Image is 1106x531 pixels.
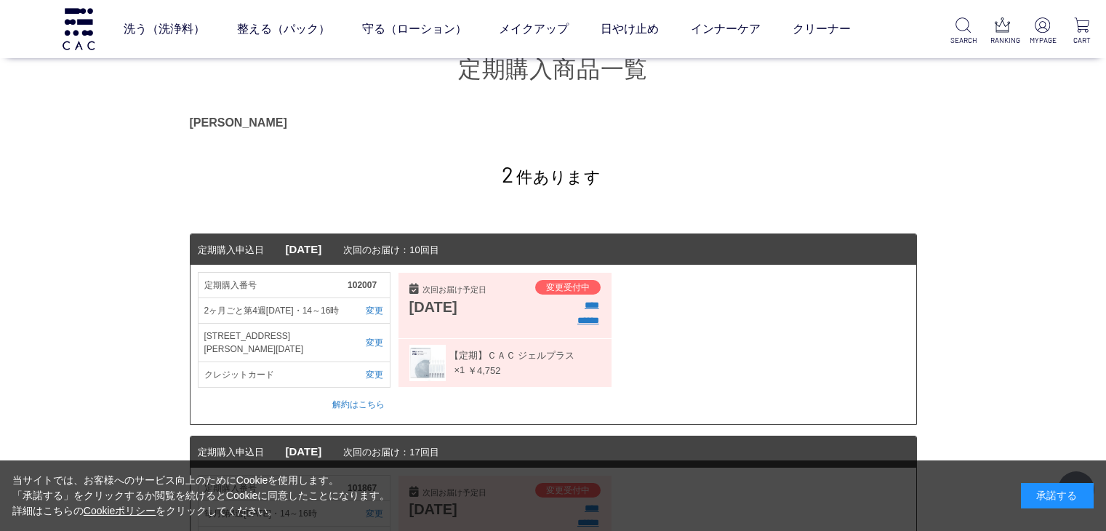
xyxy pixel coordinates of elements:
[1030,35,1055,46] p: MYPAGE
[502,161,513,187] span: 2
[468,364,501,375] span: ￥4,752
[124,9,205,49] a: 洗う（洗浄料）
[499,9,569,49] a: メイクアップ
[191,436,916,468] dt: 次回のお届け：17回目
[446,363,465,378] span: ×1
[84,505,156,516] a: Cookieポリシー
[362,9,467,49] a: 守る（ローション）
[60,8,97,49] img: logo
[1021,483,1094,508] div: 承諾する
[348,279,383,292] span: 102007
[348,368,383,381] a: 変更
[409,284,526,296] div: 次回お届け予定日
[1030,17,1055,46] a: MYPAGE
[950,35,976,46] p: SEARCH
[191,234,916,265] dt: 次回のお届け：10回目
[286,243,322,255] span: [DATE]
[12,473,390,519] div: 当サイトでは、お客様へのサービス向上のためにCookieを使用します。 「承諾する」をクリックするか閲覧を続けるとCookieに同意したことになります。 詳細はこちらの をクリックしてください。
[1069,17,1094,46] a: CART
[204,330,348,356] span: [STREET_ADDRESS][PERSON_NAME][DATE]
[204,368,348,381] span: クレジットカード
[409,345,446,381] img: 060057t.jpg
[348,336,383,349] a: 変更
[446,348,575,363] span: 【定期】ＣＡＣ ジェルプラス
[190,114,917,132] div: [PERSON_NAME]
[198,447,264,458] span: 定期購入申込日
[332,399,385,410] a: 解約はこちら
[546,282,590,292] span: 変更受付中
[204,304,348,317] span: 2ヶ月ごと第4週[DATE]・14～16時
[793,9,851,49] a: クリーナー
[237,9,330,49] a: 整える（パック）
[286,445,322,458] span: [DATE]
[990,35,1016,46] p: RANKING
[950,17,976,46] a: SEARCH
[691,9,761,49] a: インナーケア
[348,304,383,317] a: 変更
[198,244,264,255] span: 定期購入申込日
[409,296,526,318] div: [DATE]
[990,17,1016,46] a: RANKING
[601,9,659,49] a: 日やけ止め
[1069,35,1094,46] p: CART
[502,168,601,186] span: 件あります
[204,279,348,292] span: 定期購入番号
